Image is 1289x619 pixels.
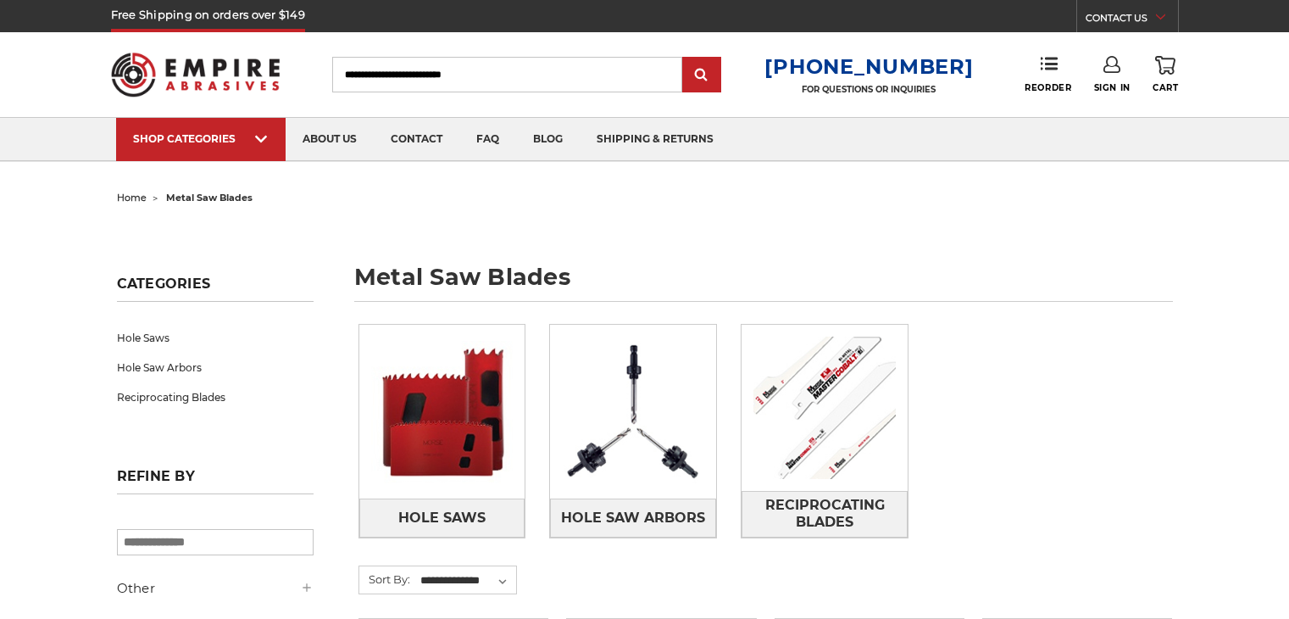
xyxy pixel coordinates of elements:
[117,192,147,204] a: home
[764,54,973,79] a: [PHONE_NUMBER]
[742,491,908,538] a: Reciprocating Blades
[111,42,281,108] img: Empire Abrasives
[516,118,580,161] a: blog
[133,132,269,145] div: SHOP CATEGORIES
[117,323,314,353] a: Hole Saws
[1153,56,1178,93] a: Cart
[286,118,374,161] a: about us
[561,504,705,533] span: Hole Saw Arbors
[550,329,716,495] img: Hole Saw Arbors
[1094,82,1131,93] span: Sign In
[359,499,525,537] a: Hole Saws
[418,568,516,594] select: Sort By:
[117,578,314,599] h5: Other
[359,329,525,495] img: Hole Saws
[742,491,907,537] span: Reciprocating Blades
[398,504,486,533] span: Hole Saws
[1025,82,1071,93] span: Reorder
[117,353,314,382] a: Hole Saw Arbors
[580,118,731,161] a: shipping & returns
[117,382,314,412] a: Reciprocating Blades
[166,192,253,204] span: metal saw blades
[1086,8,1178,32] a: CONTACT US
[459,118,516,161] a: faq
[685,59,719,92] input: Submit
[354,265,1173,302] h1: metal saw blades
[1153,82,1178,93] span: Cart
[550,499,716,537] a: Hole Saw Arbors
[117,468,314,494] h5: Refine by
[117,276,314,302] h5: Categories
[359,566,410,592] label: Sort By:
[764,84,973,95] p: FOR QUESTIONS OR INQUIRIES
[1025,56,1071,92] a: Reorder
[374,118,459,161] a: contact
[742,325,908,491] img: Reciprocating Blades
